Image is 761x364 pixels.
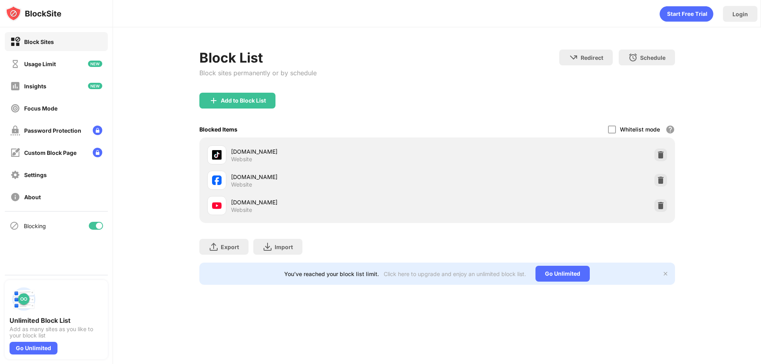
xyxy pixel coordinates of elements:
[640,54,665,61] div: Schedule
[620,126,660,133] div: Whitelist mode
[199,50,317,66] div: Block List
[581,54,603,61] div: Redirect
[24,61,56,67] div: Usage Limit
[10,316,103,324] div: Unlimited Block List
[212,175,222,185] img: favicons
[24,149,76,156] div: Custom Block Page
[24,38,54,45] div: Block Sites
[384,271,526,277] div: Click here to upgrade and enjoy an unlimited block list.
[6,6,61,21] img: logo-blocksite.svg
[231,206,252,213] div: Website
[221,97,266,104] div: Add to Block List
[10,37,20,47] img: block-on.svg
[10,342,57,354] div: Go Unlimited
[10,126,20,135] img: password-protection-off.svg
[231,198,437,206] div: [DOMAIN_NAME]
[212,201,222,210] img: favicons
[93,126,102,135] img: lock-menu.svg
[10,326,103,339] div: Add as many sites as you like to your block list
[24,83,46,90] div: Insights
[231,147,437,156] div: [DOMAIN_NAME]
[10,148,20,158] img: customize-block-page-off.svg
[10,170,20,180] img: settings-off.svg
[93,148,102,157] img: lock-menu.svg
[199,126,237,133] div: Blocked Items
[535,266,590,282] div: Go Unlimited
[88,61,102,67] img: new-icon.svg
[275,244,293,250] div: Import
[24,194,41,200] div: About
[10,285,38,313] img: push-block-list.svg
[10,81,20,91] img: insights-off.svg
[212,150,222,160] img: favicons
[24,172,47,178] div: Settings
[10,221,19,231] img: blocking-icon.svg
[662,271,669,277] img: x-button.svg
[199,69,317,77] div: Block sites permanently or by schedule
[10,103,20,113] img: focus-off.svg
[231,156,252,163] div: Website
[221,244,239,250] div: Export
[660,6,713,22] div: animation
[24,223,46,229] div: Blocking
[88,83,102,89] img: new-icon.svg
[284,271,379,277] div: You’ve reached your block list limit.
[24,127,81,134] div: Password Protection
[231,173,437,181] div: [DOMAIN_NAME]
[10,59,20,69] img: time-usage-off.svg
[231,181,252,188] div: Website
[10,192,20,202] img: about-off.svg
[24,105,57,112] div: Focus Mode
[732,11,748,17] div: Login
